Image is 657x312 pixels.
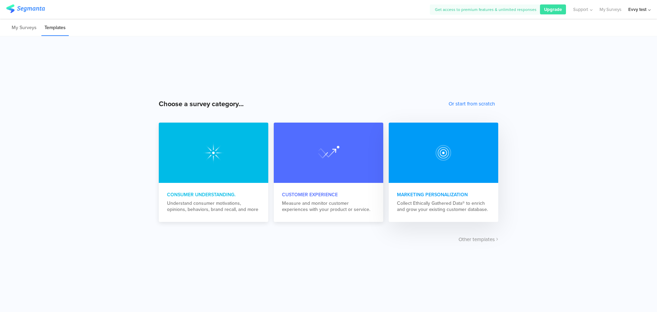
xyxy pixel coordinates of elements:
div: Consumer Understanding. [167,191,260,198]
span: Get access to premium features & unlimited responses [435,7,537,13]
div: Measure and monitor customer experiences with your product or service. [282,200,375,213]
span: Support [573,6,588,13]
img: segmanta logo [6,4,45,13]
li: My Surveys [9,20,40,36]
li: Templates [41,20,69,36]
div: Evvy test [628,6,646,13]
img: customer_experience.svg [433,142,454,164]
span: Upgrade [544,6,562,13]
div: Customer Experience [282,191,375,198]
img: consumer_understanding.svg [203,142,224,164]
div: Choose a survey category... [159,99,244,109]
div: Collect Ethically Gathered Data® to enrich and grow your existing customer database. [397,200,490,213]
div: Understand consumer motivations, opinions, behaviors, brand recall, and more [167,200,260,213]
button: Or start from scratch [449,100,495,108]
span: Other templates [459,236,495,243]
button: Other templates [459,236,498,243]
img: marketing_personalization.svg [318,142,339,164]
div: Marketing Personalization [397,191,490,198]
